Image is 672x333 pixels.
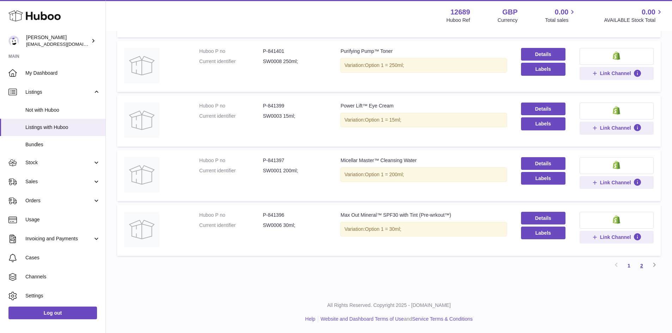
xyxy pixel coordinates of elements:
[263,157,326,164] dd: P-841397
[111,302,666,309] p: All Rights Reserved. Copyright 2025 - [DOMAIN_NAME]
[25,141,100,148] span: Bundles
[199,167,263,174] dt: Current identifier
[642,7,655,17] span: 0.00
[521,172,565,185] button: Labels
[263,48,326,55] dd: P-841401
[25,216,100,223] span: Usage
[447,17,470,24] div: Huboo Ref
[340,157,507,164] div: Micellar Master™ Cleansing Water
[124,103,159,138] img: Power Lift™ Eye Cream
[365,117,401,123] span: Option 1 = 15ml;
[521,103,565,115] a: Details
[502,7,517,17] strong: GBP
[555,7,569,17] span: 0.00
[365,172,404,177] span: Option 1 = 200ml;
[521,212,565,224] a: Details
[25,273,100,280] span: Channels
[521,117,565,130] button: Labels
[340,113,507,127] div: Variation:
[199,103,263,109] dt: Huboo P no
[25,178,93,185] span: Sales
[340,222,507,236] div: Variation:
[263,212,326,218] dd: P-841396
[545,7,576,24] a: 0.00 Total sales
[340,212,507,218] div: Max Out Mineral™ SPF30 with Tint (Pre-wrkout™)
[600,70,631,76] span: Link Channel
[124,48,159,83] img: Purifying Pump™ Toner
[340,48,507,55] div: Purifying Pump™ Toner
[25,235,93,242] span: Invoicing and Payments
[600,179,631,186] span: Link Channel
[199,113,263,119] dt: Current identifier
[25,107,100,113] span: Not with Huboo
[580,176,654,189] button: Link Channel
[580,231,654,243] button: Link Channel
[25,124,100,131] span: Listings with Huboo
[340,103,507,109] div: Power Lift™ Eye Cream
[600,125,631,131] span: Link Channel
[199,157,263,164] dt: Huboo P no
[613,161,620,169] img: shopify-small.png
[25,89,93,95] span: Listings
[263,58,326,65] dd: SW0008 250ml;
[498,17,518,24] div: Currency
[604,17,664,24] span: AVAILABLE Stock Total
[604,7,664,24] a: 0.00 AVAILABLE Stock Total
[521,48,565,61] a: Details
[26,41,104,47] span: [EMAIL_ADDRESS][DOMAIN_NAME]
[635,259,648,272] a: 2
[25,159,93,166] span: Stock
[199,48,263,55] dt: Huboo P no
[623,259,635,272] a: 1
[521,63,565,75] button: Labels
[580,67,654,80] button: Link Channel
[25,70,100,76] span: My Dashboard
[8,307,97,319] a: Log out
[199,58,263,65] dt: Current identifier
[25,197,93,204] span: Orders
[365,226,401,232] span: Option 1 = 30ml;
[613,215,620,224] img: shopify-small.png
[8,36,19,46] img: internalAdmin-12689@internal.huboo.com
[124,157,159,192] img: Micellar Master™ Cleansing Water
[25,254,100,261] span: Cases
[613,51,620,60] img: shopify-small.png
[321,316,404,322] a: Website and Dashboard Terms of Use
[450,7,470,17] strong: 12689
[263,103,326,109] dd: P-841399
[412,316,473,322] a: Service Terms & Conditions
[600,234,631,240] span: Link Channel
[613,106,620,115] img: shopify-small.png
[305,316,315,322] a: Help
[199,222,263,229] dt: Current identifier
[521,157,565,170] a: Details
[521,227,565,239] button: Labels
[263,222,326,229] dd: SW0006 30ml;
[124,212,159,247] img: Max Out Mineral™ SPF30 with Tint (Pre-wrkout™)
[545,17,576,24] span: Total sales
[318,316,473,322] li: and
[199,212,263,218] dt: Huboo P no
[580,122,654,134] button: Link Channel
[26,34,90,48] div: [PERSON_NAME]
[340,167,507,182] div: Variation:
[263,167,326,174] dd: SW0001 200ml;
[25,292,100,299] span: Settings
[365,62,404,68] span: Option 1 = 250ml;
[340,58,507,73] div: Variation:
[263,113,326,119] dd: SW0003 15ml;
